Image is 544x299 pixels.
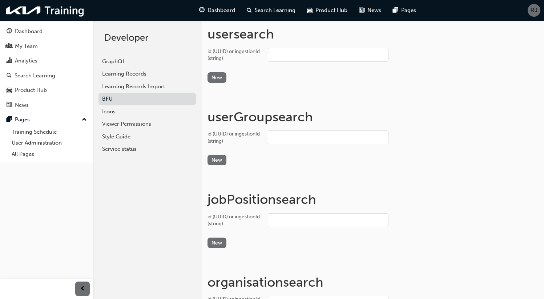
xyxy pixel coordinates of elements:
[247,6,252,15] span: search-icon
[3,113,90,126] button: Pages
[7,117,12,123] span: pages-icon
[9,149,90,160] a: All Pages
[531,6,537,15] span: RJ
[102,120,192,128] div: Viewer Permissions
[207,130,262,145] div: id (UUID) or ingestionId (string)
[307,6,313,15] span: car-icon
[207,72,226,83] button: New
[353,3,387,18] a: news-iconNews
[98,93,196,105] a: BFU
[102,133,192,141] div: Style Guide
[207,6,235,15] span: Dashboard
[4,3,87,18] img: kia-training
[7,73,12,79] span: search-icon
[268,48,388,62] input: id (UUID) or ingestionId (string)
[207,109,538,125] h1: userGroup search
[102,108,192,116] div: Icons
[15,42,38,50] div: My Team
[3,40,90,53] a: My Team
[98,68,196,80] a: Learning Records
[3,54,90,68] a: Analytics
[193,3,241,18] a: guage-iconDashboard
[268,130,388,144] input: id (UUID) or ingestionId (string)
[104,32,190,44] h2: Developer
[401,6,416,15] span: Pages
[98,130,196,143] a: Style Guide
[207,191,538,207] h1: jobPosition search
[9,137,90,149] a: User Administration
[15,86,47,94] div: Product Hub
[7,102,12,109] span: news-icon
[15,116,30,124] div: Pages
[199,6,205,15] span: guage-icon
[315,6,347,15] span: Product Hub
[207,48,262,62] div: id (UUID) or ingestionId (string)
[207,26,538,42] h1: user search
[15,27,43,36] div: Dashboard
[393,6,398,15] span: pages-icon
[3,25,90,38] a: Dashboard
[207,155,226,165] button: New
[3,84,90,97] a: Product Hub
[3,23,90,113] button: DashboardMy TeamAnalyticsSearch LearningProduct HubNews
[268,213,388,227] input: id (UUID) or ingestionId (string)
[102,145,192,153] div: Service status
[3,98,90,112] a: News
[7,28,12,35] span: guage-icon
[15,101,29,109] div: News
[241,3,301,18] a: search-iconSearch Learning
[98,105,196,118] a: Icons
[98,118,196,130] a: Viewer Permissions
[9,126,90,138] a: Training Schedule
[15,72,55,80] div: Search Learning
[207,238,226,248] button: New
[98,80,196,93] a: Learning Records Import
[3,69,90,82] a: Search Learning
[102,70,192,78] div: Learning Records
[102,57,192,66] div: GraphQL
[528,4,540,17] button: RJ
[82,115,87,125] span: up-icon
[207,274,538,290] h1: organisation search
[102,82,192,91] div: Learning Records Import
[7,43,12,50] span: people-icon
[255,6,295,15] span: Search Learning
[207,213,262,227] div: id (UUID) or ingestionId (string)
[301,3,353,18] a: car-iconProduct Hub
[15,57,37,65] div: Analytics
[7,58,12,64] span: chart-icon
[367,6,381,15] span: News
[98,143,196,155] a: Service status
[98,55,196,68] a: GraphQL
[359,6,364,15] span: news-icon
[80,284,85,294] span: prev-icon
[7,87,12,94] span: car-icon
[387,3,422,18] a: pages-iconPages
